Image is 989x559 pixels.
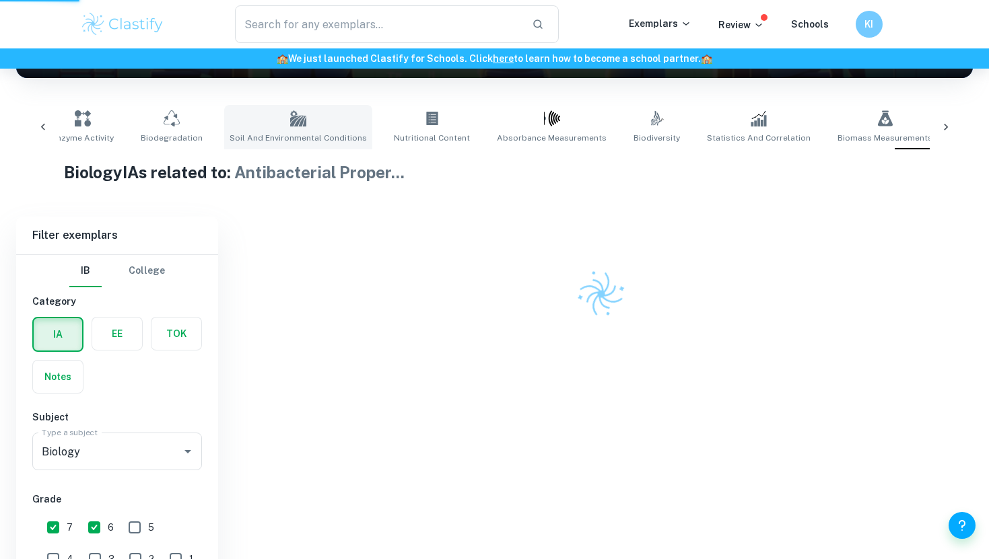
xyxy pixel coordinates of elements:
span: Biodegradation [141,132,203,144]
span: 5 [148,520,154,535]
h6: Grade [32,492,202,507]
input: Search for any exemplars... [235,5,522,43]
button: College [129,255,165,287]
span: Statistics and Correlation [707,132,811,144]
button: IB [69,255,102,287]
p: Exemplars [629,16,691,31]
span: Biodiversity [634,132,680,144]
p: Review [718,17,764,32]
div: Filter type choice [69,255,165,287]
span: 6 [108,520,114,535]
h6: Category [32,294,202,309]
span: Enzyme Activity [52,132,114,144]
label: Type a subject [42,426,98,438]
span: Biomass Measurements [838,132,932,144]
span: 🏫 [277,53,288,64]
a: here [493,53,514,64]
span: 🏫 [701,53,712,64]
button: KI [856,11,883,38]
h1: Biology IAs related to: [64,160,925,184]
img: Clastify logo [80,11,166,38]
img: Clastify logo [569,262,633,326]
h6: We just launched Clastify for Schools. Click to learn how to become a school partner. [3,51,986,66]
h6: KI [861,17,877,32]
h6: Filter exemplars [16,217,218,254]
a: Schools [791,19,829,30]
button: Notes [33,361,83,393]
button: Open [178,442,197,461]
button: IA [34,318,82,350]
span: Nutritional Content [394,132,470,144]
span: Absorbance Measurements [497,132,607,144]
span: Soil and Environmental Conditions [230,132,367,144]
span: 7 [67,520,73,535]
span: Antibacterial Proper ... [234,163,405,182]
button: TOK [151,318,201,350]
button: Help and Feedback [949,512,976,539]
h6: Subject [32,410,202,424]
button: EE [92,318,142,350]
